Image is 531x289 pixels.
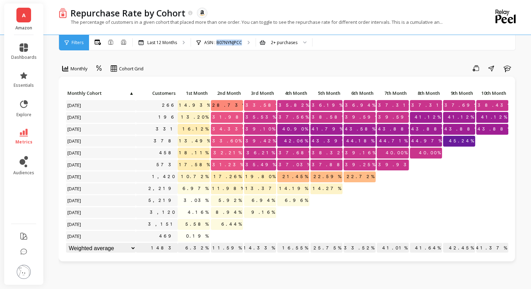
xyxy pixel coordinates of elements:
p: 1483 [136,243,178,253]
p: 33.52% [344,243,376,253]
span: [DATE] [66,219,83,230]
span: 38.58% [310,112,346,122]
span: [DATE] [66,195,83,206]
span: explore [16,112,31,118]
span: 14.19% [278,183,309,194]
span: 28.73% [211,100,247,111]
span: 43.88% [377,124,413,134]
span: 39.25% [344,160,377,170]
p: 5th Month [310,88,342,98]
div: Toggle SortBy [177,88,211,99]
span: 35.49% [244,160,277,170]
p: 41.37% [476,243,508,253]
a: 469 [158,231,178,241]
span: 6.97% [181,183,210,194]
p: 10th Month [476,88,508,98]
span: 6th Month [345,90,374,96]
span: 17.26% [212,171,243,182]
p: 11.59% [211,243,243,253]
span: 4th Month [279,90,307,96]
span: 33.60% [211,136,243,146]
p: Repurchase Rate by Cohort [71,7,185,19]
p: 25.75% [310,243,342,253]
span: 35.53% [244,112,277,122]
a: 3,120 [148,207,178,218]
span: 37.31% [410,100,446,111]
span: 41.12% [447,112,475,122]
span: [DATE] [66,207,83,218]
span: 44.71% [378,136,409,146]
span: 37.69% [443,100,479,111]
span: metrics [15,139,32,145]
span: [DATE] [66,124,83,134]
p: 41.64% [410,243,442,253]
span: Customers [137,90,176,96]
span: 39.16% [344,148,377,158]
span: 13.49% [178,136,212,146]
a: 458 [158,148,178,158]
img: api.amazon.svg [199,10,205,16]
span: Monthly Cohort [67,90,128,96]
span: 39.10% [244,124,276,134]
span: 41.12% [413,112,442,122]
div: Toggle SortBy [277,88,310,99]
span: 8th Month [411,90,440,96]
div: Toggle SortBy [66,88,99,99]
img: header icon [59,8,67,18]
span: 5.92% [217,195,243,206]
a: 196 [157,112,178,122]
span: 42.06% [283,136,309,146]
p: 9th Month [443,88,475,98]
div: Toggle SortBy [376,88,410,99]
span: [DATE] [66,171,83,182]
p: Monthly Cohort [66,88,136,98]
span: 41.79% [310,124,344,134]
span: 18.11% [178,148,210,158]
span: [DATE] [66,231,83,241]
span: 8.94% [214,207,243,218]
span: 43.88% [410,124,446,134]
a: 331 [154,124,178,134]
div: Toggle SortBy [211,88,244,99]
p: 7th Month [377,88,409,98]
p: 1st Month [178,88,210,98]
span: 14.93% [178,100,212,111]
span: 6.96% [283,195,309,206]
span: 10.72% [180,171,210,182]
a: 3,151 [147,219,178,230]
div: Toggle SortBy [310,88,343,99]
span: 13.20% [180,112,210,122]
span: [DATE] [66,148,83,158]
p: 4th Month [277,88,309,98]
span: 40.90% [281,124,309,134]
a: 378 [152,136,178,146]
p: 6th Month [344,88,376,98]
span: 6.44% [220,219,243,230]
span: 39.42% [244,136,277,146]
span: 5th Month [312,90,340,96]
span: 4.16% [186,207,210,218]
span: dashboards [11,55,37,60]
span: 44.18% [345,136,376,146]
div: Toggle SortBy [410,88,443,99]
span: [DATE] [66,136,83,146]
span: Monthly [71,65,88,72]
span: 7th Month [378,90,407,96]
span: Cohort Grid [119,65,143,72]
span: 0.19% [185,231,210,241]
span: 37.68% [277,148,313,158]
span: 39.59% [377,112,413,122]
span: essentials [14,83,34,88]
p: ASIN : B07NYNJPCC [204,40,242,45]
span: 43.88% [443,124,479,134]
span: 3.03% [182,195,210,206]
a: 5,219 [147,195,178,206]
span: 40.00% [418,148,442,158]
span: 11.98% [211,183,245,194]
span: 41.12% [480,112,508,122]
a: 266 [161,100,178,111]
div: Toggle SortBy [135,88,169,99]
span: 9th Month [444,90,473,96]
span: 34.33% [211,124,247,134]
span: 37.03% [277,160,312,170]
